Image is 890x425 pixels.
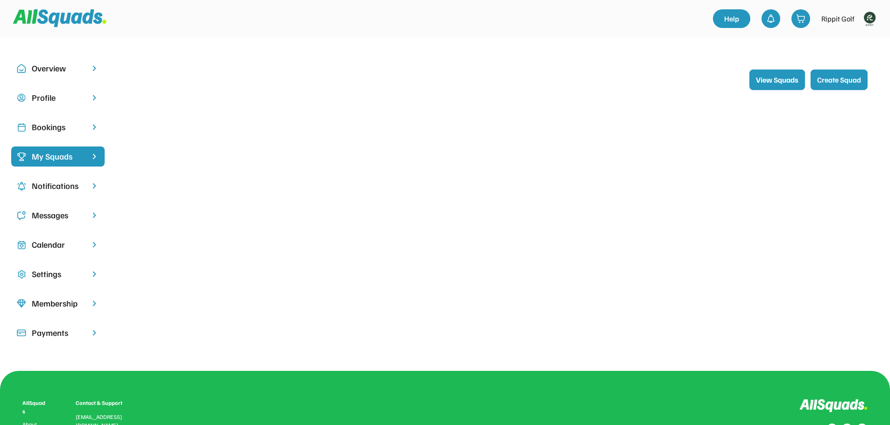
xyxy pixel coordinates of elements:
img: chevron-right.svg [90,299,99,308]
div: Settings [32,268,84,280]
img: Icon%20copy%202.svg [17,123,26,132]
div: Calendar [32,238,84,251]
img: chevron-right.svg [90,240,99,249]
img: shopping-cart-01%20%281%29.svg [796,14,805,23]
img: chevron-right.svg [90,181,99,190]
img: user-circle.svg [17,93,26,103]
img: chevron-right.svg [90,93,99,102]
img: chevron-right.svg [90,211,99,220]
img: chevron-right%20copy%203.svg [90,152,99,161]
button: Create Squad [811,70,868,90]
img: Icon%20copy%2010.svg [17,64,26,73]
div: Contact & Support [76,399,134,407]
img: chevron-right.svg [90,328,99,337]
div: Overview [32,62,84,75]
div: Profile [32,91,84,104]
img: Icon%20%2823%29.svg [17,152,26,161]
img: Icon%20copy%204.svg [17,181,26,191]
img: Icon%20copy%207.svg [17,240,26,250]
img: Icon%20%2815%29.svg [17,328,26,338]
img: bell-03%20%281%29.svg [766,14,776,23]
div: Membership [32,297,84,310]
div: Notifications [32,180,84,192]
img: chevron-right.svg [90,270,99,279]
img: Icon%20copy%205.svg [17,211,26,220]
div: Payments [32,327,84,339]
img: chevron-right.svg [90,64,99,73]
img: Icon%20copy%2016.svg [17,270,26,279]
div: Bookings [32,121,84,133]
button: View Squads [749,70,805,90]
div: AllSquads [22,399,48,416]
img: Icon%20copy%208.svg [17,299,26,308]
a: Help [713,9,750,28]
img: chevron-right.svg [90,123,99,132]
img: Rippitlogov2_green.png [860,9,879,28]
div: My Squads [32,150,84,163]
img: Squad%20Logo.svg [13,9,107,27]
div: Messages [32,209,84,222]
img: Logo%20inverted.svg [799,399,868,412]
div: Rippit Golf [821,13,854,24]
